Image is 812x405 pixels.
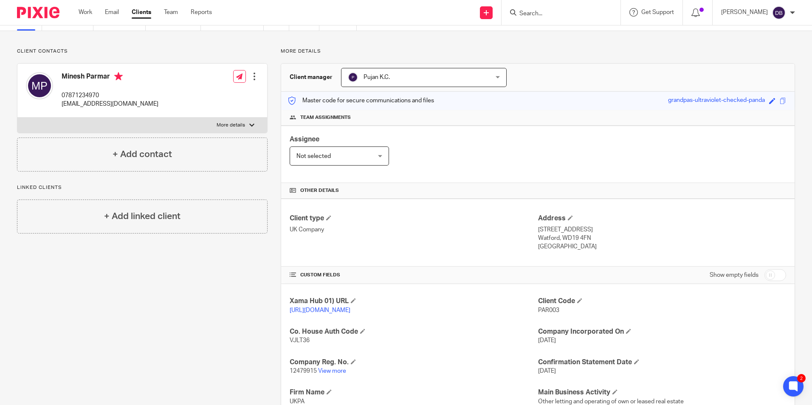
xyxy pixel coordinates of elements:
[290,368,317,374] span: 12479915
[710,271,758,279] label: Show empty fields
[641,9,674,15] span: Get Support
[290,297,538,306] h4: Xama Hub 01) URL
[318,368,346,374] a: View more
[164,8,178,17] a: Team
[132,8,151,17] a: Clients
[290,214,538,223] h4: Client type
[191,8,212,17] a: Reports
[288,96,434,105] p: Master code for secure communications and files
[217,122,245,129] p: More details
[114,72,123,81] i: Primary
[17,48,268,55] p: Client contacts
[668,96,765,106] div: grandpas-ultraviolet-checked-panda
[797,374,806,382] div: 2
[62,91,158,100] p: 07871234970
[290,399,304,405] span: UKPA
[538,234,786,242] p: Watford, WD19 4FN
[772,6,786,20] img: svg%3E
[79,8,92,17] a: Work
[113,148,172,161] h4: + Add contact
[62,100,158,108] p: [EMAIL_ADDRESS][DOMAIN_NAME]
[300,187,339,194] span: Other details
[538,307,559,313] span: PAR003
[290,358,538,367] h4: Company Reg. No.
[296,153,331,159] span: Not selected
[538,242,786,251] p: [GEOGRAPHIC_DATA]
[290,307,350,313] a: [URL][DOMAIN_NAME]
[538,225,786,234] p: [STREET_ADDRESS]
[519,10,595,18] input: Search
[538,368,556,374] span: [DATE]
[538,297,786,306] h4: Client Code
[538,327,786,336] h4: Company Incorporated On
[290,225,538,234] p: UK Company
[105,8,119,17] a: Email
[290,337,310,343] span: VJLT36
[364,74,390,80] span: Pujan K.C.
[290,272,538,278] h4: CUSTOM FIELDS
[26,72,53,99] img: svg%3E
[538,337,556,343] span: [DATE]
[290,136,319,143] span: Assignee
[290,327,538,336] h4: Co. House Auth Code
[538,399,684,405] span: Other letting and operating of own or leased real estate
[538,358,786,367] h4: Confirmation Statement Date
[721,8,768,17] p: [PERSON_NAME]
[17,184,268,191] p: Linked clients
[300,114,351,121] span: Team assignments
[348,72,358,82] img: svg%3E
[290,388,538,397] h4: Firm Name
[17,7,59,18] img: Pixie
[538,214,786,223] h4: Address
[538,388,786,397] h4: Main Business Activity
[104,210,180,223] h4: + Add linked client
[281,48,795,55] p: More details
[62,72,158,83] h4: Minesh Parmar
[290,73,333,82] h3: Client manager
